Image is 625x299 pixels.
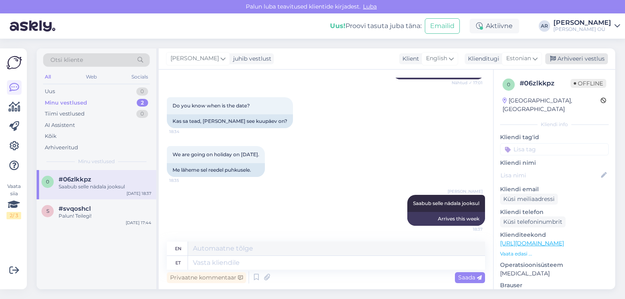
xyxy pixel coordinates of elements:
div: Klient [399,55,419,63]
p: Brauser [500,281,609,290]
span: Luba [361,3,379,10]
div: Socials [130,72,150,82]
span: 18:34 [169,129,200,135]
div: juhib vestlust [230,55,271,63]
p: Kliendi tag'id [500,133,609,142]
div: Kliendi info [500,121,609,128]
span: 0 [46,179,49,185]
span: Estonian [506,54,531,63]
p: Kliendi telefon [500,208,609,216]
p: Kliendi email [500,185,609,194]
div: Web [84,72,98,82]
div: Vaata siia [7,183,21,219]
span: 18:37 [452,226,483,232]
span: Otsi kliente [50,56,83,64]
span: #06zlkkpz [59,176,91,183]
div: et [175,256,181,270]
span: s [46,208,49,214]
div: Minu vestlused [45,99,87,107]
div: [DATE] 17:44 [126,220,151,226]
p: Klienditeekond [500,231,609,239]
div: Küsi telefoninumbrit [500,216,566,227]
img: Askly Logo [7,55,22,70]
span: [PERSON_NAME] [448,188,483,194]
div: [PERSON_NAME] OÜ [553,26,611,33]
div: [GEOGRAPHIC_DATA], [GEOGRAPHIC_DATA] [503,96,601,113]
div: 0 [136,87,148,96]
div: Arhiveeri vestlus [545,53,608,64]
span: English [426,54,447,63]
div: 2 [137,99,148,107]
div: Kõik [45,132,57,140]
button: Emailid [425,18,460,34]
div: Arhiveeritud [45,144,78,152]
span: Saabub selle nädala jooksul [413,200,479,206]
div: AI Assistent [45,121,75,129]
div: Me läheme sel reedel puhkusele. [167,163,265,177]
div: 0 [136,110,148,118]
span: [PERSON_NAME] [170,54,219,63]
div: en [175,242,181,255]
span: Minu vestlused [78,158,115,165]
b: Uus! [330,22,345,30]
div: Palun! Teilegi! [59,212,151,220]
div: Tiimi vestlused [45,110,85,118]
span: We are going on holiday on [DATE]. [173,151,259,157]
div: Kas sa tead, [PERSON_NAME] see kuupäev on? [167,114,293,128]
span: 0 [507,81,510,87]
p: Operatsioonisüsteem [500,261,609,269]
div: All [43,72,52,82]
div: 2 / 3 [7,212,21,219]
span: Saada [458,274,482,281]
span: #svqoshcl [59,205,91,212]
span: Nähtud ✓ 17:01 [452,80,483,86]
div: Privaatne kommentaar [167,272,246,283]
span: Offline [570,79,606,88]
div: [DATE] 18:37 [127,190,151,196]
div: AR [539,20,550,32]
span: 18:35 [169,177,200,183]
span: Do you know when is the date? [173,103,250,109]
div: Saabub selle nädala jooksul [59,183,151,190]
div: Uus [45,87,55,96]
p: Vaata edasi ... [500,250,609,258]
p: Kliendi nimi [500,159,609,167]
div: Klienditugi [465,55,499,63]
div: Proovi tasuta juba täna: [330,21,422,31]
a: [URL][DOMAIN_NAME] [500,240,564,247]
div: Aktiivne [470,19,519,33]
input: Lisa tag [500,143,609,155]
div: Arrives this week [407,212,485,226]
div: [PERSON_NAME] [553,20,611,26]
div: # 06zlkkpz [520,79,570,88]
input: Lisa nimi [500,171,599,180]
div: Küsi meiliaadressi [500,194,558,205]
a: [PERSON_NAME][PERSON_NAME] OÜ [553,20,620,33]
p: [MEDICAL_DATA] [500,269,609,278]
